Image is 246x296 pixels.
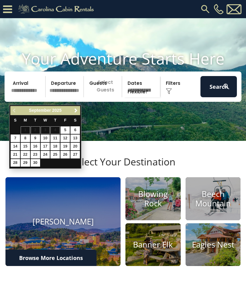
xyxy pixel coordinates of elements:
[21,159,30,167] a: 29
[72,107,80,115] a: Next
[21,143,30,150] a: 15
[5,156,241,177] h3: Select Your Destination
[43,118,47,122] span: Wednesday
[125,223,181,266] a: Banner Elk
[200,76,237,97] button: Search
[31,151,40,158] a: 23
[31,159,40,167] a: 30
[70,135,80,142] a: 13
[186,177,241,220] a: Beech Mountain
[5,49,241,68] h1: Your Adventure Starts Here
[5,177,121,266] a: [PERSON_NAME]
[24,118,27,122] span: Monday
[186,240,241,249] h4: Eagles Nest
[11,135,20,142] a: 7
[125,240,181,249] h4: Banner Elk
[11,159,20,167] a: 28
[212,4,225,14] a: [PHONE_NUMBER]
[11,143,20,150] a: 14
[70,143,80,150] a: 20
[15,3,99,15] img: Khaki-logo.png
[70,126,80,134] a: 6
[11,151,20,158] a: 21
[50,135,60,142] a: 11
[31,143,40,150] a: 16
[166,88,172,94] img: filter--v1.png
[5,217,121,226] h4: [PERSON_NAME]
[223,83,230,90] img: search-regular-white.png
[21,151,30,158] a: 22
[50,143,60,150] a: 18
[86,76,122,97] p: Select Guests
[73,108,78,113] span: Next
[41,143,50,150] a: 17
[31,135,40,142] a: 9
[41,135,50,142] a: 10
[60,143,70,150] a: 19
[74,118,77,122] span: Saturday
[200,4,211,15] img: search-regular.svg
[60,151,70,158] a: 26
[60,126,70,134] a: 5
[186,223,241,266] a: Eagles Nest
[14,118,16,122] span: Sunday
[125,189,181,208] h4: Blowing Rock
[60,135,70,142] a: 12
[29,108,51,113] span: September
[54,118,56,122] span: Thursday
[34,118,36,122] span: Tuesday
[50,151,60,158] a: 25
[64,118,67,122] span: Friday
[70,151,80,158] a: 27
[52,108,62,113] span: 2025
[125,177,181,220] a: Blowing Rock
[186,189,241,208] h4: Beech Mountain
[5,250,97,266] a: Browse More Locations
[41,151,50,158] a: 24
[21,135,30,142] a: 8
